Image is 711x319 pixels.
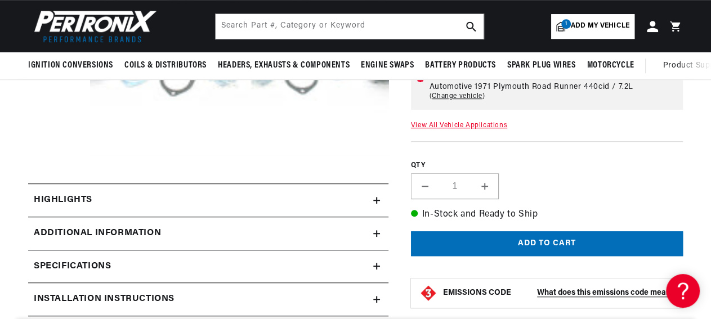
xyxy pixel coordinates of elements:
[28,184,388,217] summary: Highlights
[28,60,113,71] span: Ignition Conversions
[425,60,496,71] span: Battery Products
[537,289,674,297] strong: What does this emissions code mean?
[28,250,388,283] summary: Specifications
[34,193,92,208] h2: Highlights
[28,52,119,79] summary: Ignition Conversions
[119,52,212,79] summary: Coils & Distributors
[561,19,571,29] span: 1
[419,284,437,302] img: Emissions code
[459,14,484,39] button: search button
[34,226,161,241] h2: Additional Information
[28,217,388,250] summary: Additional Information
[218,60,350,71] span: Headers, Exhausts & Components
[502,52,582,79] summary: Spark Plug Wires
[419,52,502,79] summary: Battery Products
[507,60,576,71] span: Spark Plug Wires
[430,83,633,92] span: Automotive 1971 Plymouth Road Runner 440cid / 7.2L
[355,52,419,79] summary: Engine Swaps
[581,52,640,79] summary: Motorcycle
[587,60,634,71] span: Motorcycle
[216,14,484,39] input: Search Part #, Category or Keyword
[34,259,111,274] h2: Specifications
[411,160,683,170] label: QTY
[34,292,175,307] h2: Installation instructions
[28,283,388,316] summary: Installation instructions
[551,14,634,39] a: 1Add my vehicle
[443,288,674,298] button: EMISSIONS CODEWhat does this emissions code mean?
[430,92,485,101] a: Change vehicle
[411,122,507,129] a: View All Vehicle Applications
[443,289,511,297] strong: EMISSIONS CODE
[411,231,683,257] button: Add to cart
[124,60,207,71] span: Coils & Distributors
[571,21,629,32] span: Add my vehicle
[361,60,414,71] span: Engine Swaps
[212,52,355,79] summary: Headers, Exhausts & Components
[28,7,158,46] img: Pertronix
[411,208,683,222] p: In-Stock and Ready to Ship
